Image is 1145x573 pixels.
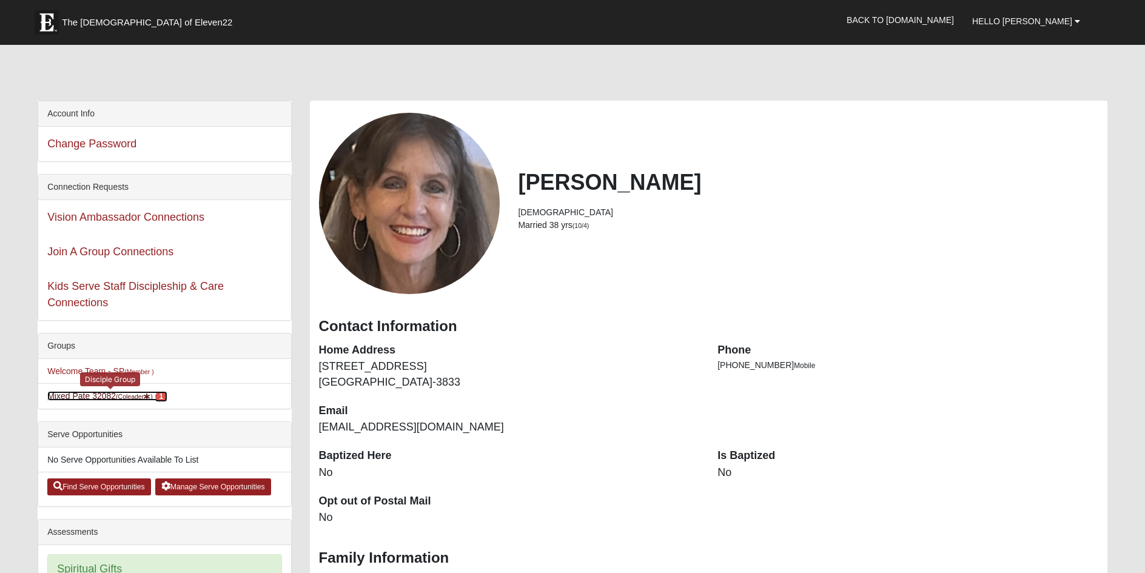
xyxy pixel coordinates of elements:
[47,478,151,495] a: Find Serve Opportunities
[80,372,140,386] div: Disciple Group
[38,447,290,472] li: No Serve Opportunities Available To List
[717,343,1098,358] dt: Phone
[319,420,700,435] dd: [EMAIL_ADDRESS][DOMAIN_NAME]
[319,494,700,509] dt: Opt out of Postal Mail
[838,5,963,35] a: Back to [DOMAIN_NAME]
[319,448,700,464] dt: Baptized Here
[319,113,500,294] a: View Fullsize Photo
[29,4,271,35] a: The [DEMOGRAPHIC_DATA] of Eleven22
[38,101,290,127] div: Account Info
[38,422,290,447] div: Serve Opportunities
[319,510,700,526] dd: No
[319,359,700,390] dd: [STREET_ADDRESS] [GEOGRAPHIC_DATA]-3833
[319,465,700,481] dd: No
[319,403,700,419] dt: Email
[155,478,271,495] a: Manage Serve Opportunities
[47,391,167,401] a: Mixed Pate 32082(Coleader) 1
[794,361,815,370] span: Mobile
[35,10,59,35] img: Eleven22 logo
[38,333,290,359] div: Groups
[717,465,1098,481] dd: No
[47,280,224,309] a: Kids Serve Staff Discipleship & Care Connections
[717,448,1098,464] dt: Is Baptized
[518,169,1098,195] h2: [PERSON_NAME]
[518,206,1098,219] li: [DEMOGRAPHIC_DATA]
[572,222,589,229] small: (10/4)
[319,549,1098,567] h3: Family Information
[319,318,1098,335] h3: Contact Information
[47,366,154,376] a: Welcome Team - SP(Member )
[155,391,168,402] span: number of pending members
[47,138,136,150] a: Change Password
[319,343,700,358] dt: Home Address
[116,393,153,400] small: (Coleader )
[47,211,204,223] a: Vision Ambassador Connections
[124,368,153,375] small: (Member )
[717,359,1098,372] li: [PHONE_NUMBER]
[972,16,1072,26] span: Hello [PERSON_NAME]
[47,246,173,258] a: Join A Group Connections
[62,16,232,28] span: The [DEMOGRAPHIC_DATA] of Eleven22
[38,520,290,545] div: Assessments
[518,219,1098,232] li: Married 38 yrs
[963,6,1089,36] a: Hello [PERSON_NAME]
[38,175,290,200] div: Connection Requests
